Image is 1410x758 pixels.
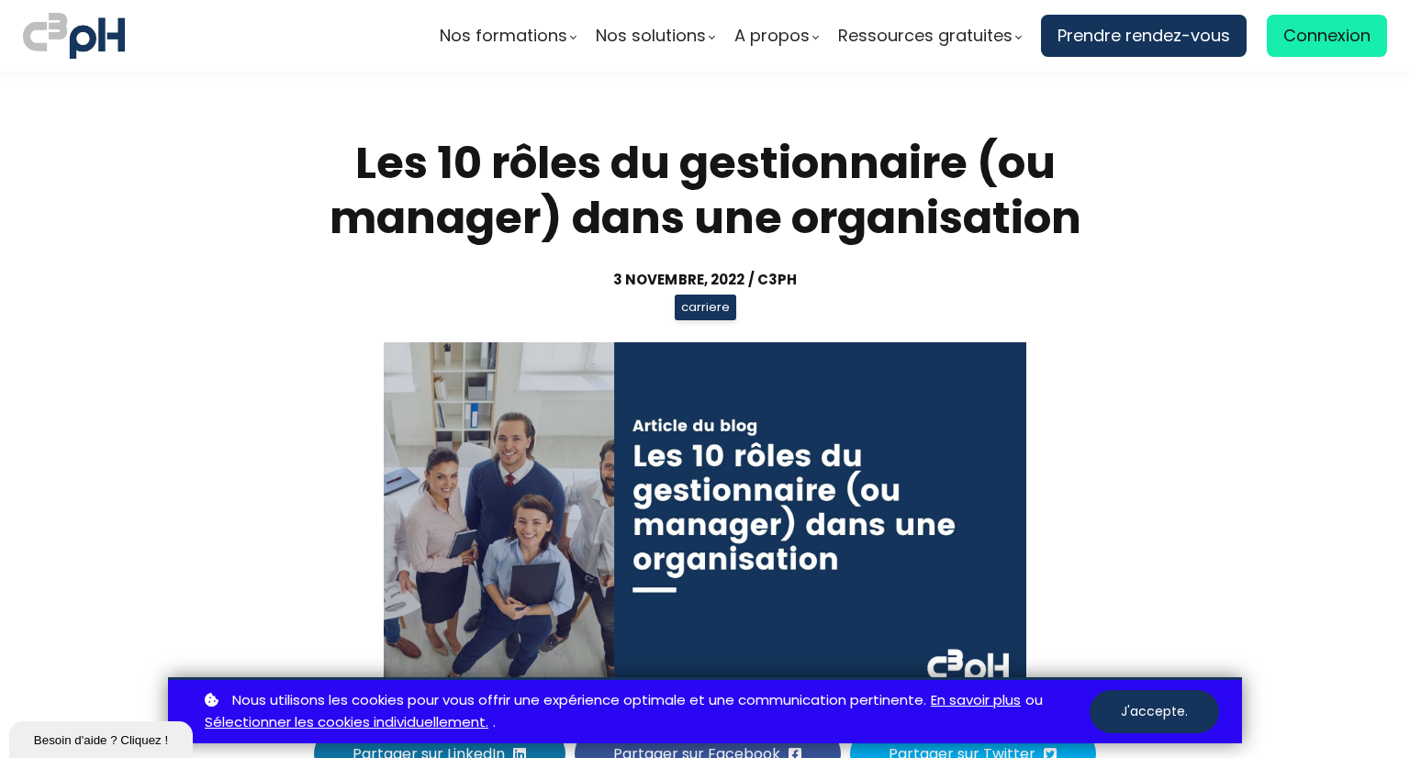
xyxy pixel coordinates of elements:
a: Sélectionner les cookies individuellement. [205,711,488,734]
span: Ressources gratuites [838,22,1013,50]
iframe: chat widget [9,718,196,758]
span: Connexion [1283,22,1371,50]
img: logo C3PH [23,9,125,62]
span: Nos solutions [596,22,706,50]
div: 3 novembre, 2022 / C3pH [278,269,1132,290]
button: J'accepte. [1090,690,1219,733]
span: Nos formations [440,22,567,50]
a: Connexion [1267,15,1387,57]
img: e58bbad8199d4beb63b3cae4b9f8d89b.jpeg [384,342,1026,704]
h1: Les 10 rôles du gestionnaire (ou manager) dans une organisation [278,136,1132,246]
span: A propos [734,22,810,50]
span: Prendre rendez-vous [1057,22,1230,50]
span: carriere [675,295,736,320]
a: En savoir plus [931,689,1021,712]
p: ou . [200,689,1090,735]
span: Nous utilisons les cookies pour vous offrir une expérience optimale et une communication pertinente. [232,689,926,712]
a: Prendre rendez-vous [1041,15,1247,57]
